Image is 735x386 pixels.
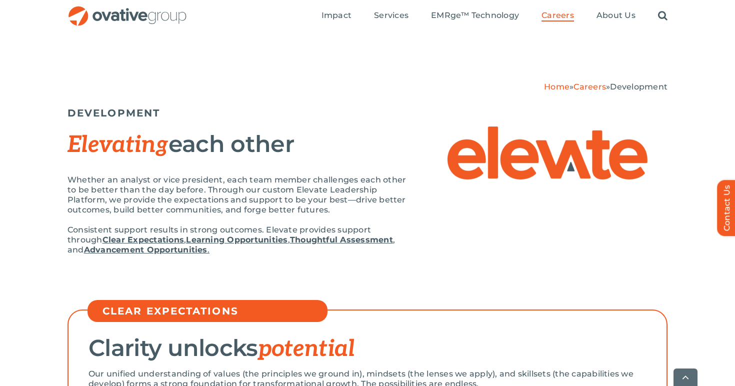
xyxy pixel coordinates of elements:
[596,10,635,21] a: About Us
[102,305,322,317] h5: CLEAR EXPECTATIONS
[288,235,290,244] span: ,
[290,235,393,244] a: Thoughtful Assessment
[541,10,574,21] a: Careers
[573,82,606,91] a: Careers
[88,335,646,361] h2: Clarity unlocks
[431,10,519,20] span: EMRge™ Technology
[431,10,519,21] a: EMRge™ Technology
[321,10,351,20] span: Impact
[186,235,287,244] a: Learning Opportunities
[184,235,186,244] span: ,
[374,10,408,20] span: Services
[658,10,667,21] a: Search
[67,235,395,254] span: , and
[67,5,187,14] a: OG_Full_horizontal_RGB
[610,82,667,91] span: Development
[67,107,667,119] h5: DEVELOPMENT
[321,10,351,21] a: Impact
[67,225,407,255] p: Consistent support results in strong outcomes. Elevate provides support through
[102,235,184,244] a: Clear Expectations
[84,245,209,254] a: Advancement Opportunities.
[447,126,647,179] img: Elevate – Elevate Logo
[374,10,408,21] a: Services
[541,10,574,20] span: Careers
[67,175,407,215] p: Whether an analyst or vice president, each team member challenges each other to be better than th...
[544,82,569,91] a: Home
[544,82,667,91] span: » »
[596,10,635,20] span: About Us
[67,131,168,159] span: Elevating
[84,245,207,254] strong: Advancement Opportunities
[67,131,407,157] h2: each other
[258,335,355,363] span: potential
